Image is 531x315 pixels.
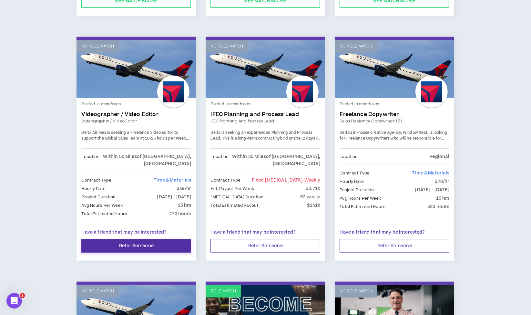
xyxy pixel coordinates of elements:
span: - weekly [303,177,321,184]
a: Freelance Copywriter [340,111,449,118]
p: Total Estimated Hours [81,210,127,217]
p: No Role Match [81,288,114,294]
p: Hourly Rate [340,178,363,185]
p: $141k [307,202,321,209]
p: No Role Match [210,43,243,49]
a: IFEC Planning and Process Lead [210,111,320,118]
p: No Role Match [340,43,372,49]
span: Fixed [MEDICAL_DATA] [252,177,321,184]
span: Delta is seeking an experienced Planning and Process Lead. This is a long-term contract, [210,130,312,141]
p: Posted - a month ago [210,101,320,107]
p: Have a friend that may be interested? [210,229,320,236]
a: No Role Match [77,40,196,98]
span: in [GEOGRAPHIC_DATA], [GEOGRAPHIC_DATA]. [210,136,320,147]
p: $2.71k [306,185,321,192]
a: No Role Match [206,40,325,98]
p: Contract Type [340,170,370,177]
span: 1 [20,293,25,298]
a: Videographer / Video Editor [81,111,191,118]
p: Contract Type [210,177,240,184]
p: 270 hours [169,210,191,217]
p: Have a friend that may be interested? [81,229,191,236]
p: Location [81,153,99,167]
p: Avg Hours Per Week [81,202,123,209]
a: IFEC Planning and Process Lead [210,118,320,124]
p: No Role Match [81,43,114,49]
span: Delta’s in-house creative agency, Window Seat, is looking for Freelance Copywriters who will be r... [340,130,448,152]
p: 15 hrs [178,202,191,209]
p: No Role Match [340,288,372,294]
p: Location [340,153,358,160]
p: $49/hr [177,185,191,192]
p: 52 weeks [300,194,320,201]
a: Delta Freelance Copywriters (5) [340,118,449,124]
iframe: Intercom live chat [6,293,22,309]
p: Within 50 Miles of [GEOGRAPHIC_DATA], [GEOGRAPHIC_DATA] [99,153,191,167]
p: Project Duration [81,194,116,201]
p: Project Duration [340,186,374,194]
p: Regional [429,153,449,160]
p: Est. Payout Per Week [210,185,254,192]
button: Refer Someone [210,239,320,253]
p: Avg Hours Per Week [340,195,381,202]
p: Hourly Rate [81,185,105,192]
a: Videographer / Video Editor [81,118,191,124]
p: Role Match [210,288,236,294]
p: Total Estimated Payout [210,202,258,209]
button: Refer Someone [340,239,449,253]
a: No Role Match [335,40,454,98]
p: Have a friend that may be interested? [340,229,449,236]
p: $70/hr [435,178,450,185]
p: [MEDICAL_DATA] Duration [210,194,263,201]
p: Within 25 Miles of [GEOGRAPHIC_DATA], [GEOGRAPHIC_DATA] [229,153,320,167]
p: [DATE] - [DATE] [415,186,450,194]
span: Time & Materials [412,170,449,176]
p: Contract Type [81,177,111,184]
strong: hybrid onsite (2 days) [275,136,316,141]
p: Posted - a month ago [340,101,449,107]
span: Delta Airlines is seeking a Freelance Video Editor to support the Global Sales Team at 10-15 hour... [81,130,187,141]
button: Refer Someone [81,239,191,253]
p: [DATE] - [DATE] [157,194,191,201]
p: Posted - a month ago [81,101,191,107]
p: Total Estimated Hours [340,203,385,210]
span: Time & Materials [154,177,191,184]
p: 10 hrs [436,195,450,202]
p: 520 hours [427,203,449,210]
p: Location [210,153,229,167]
